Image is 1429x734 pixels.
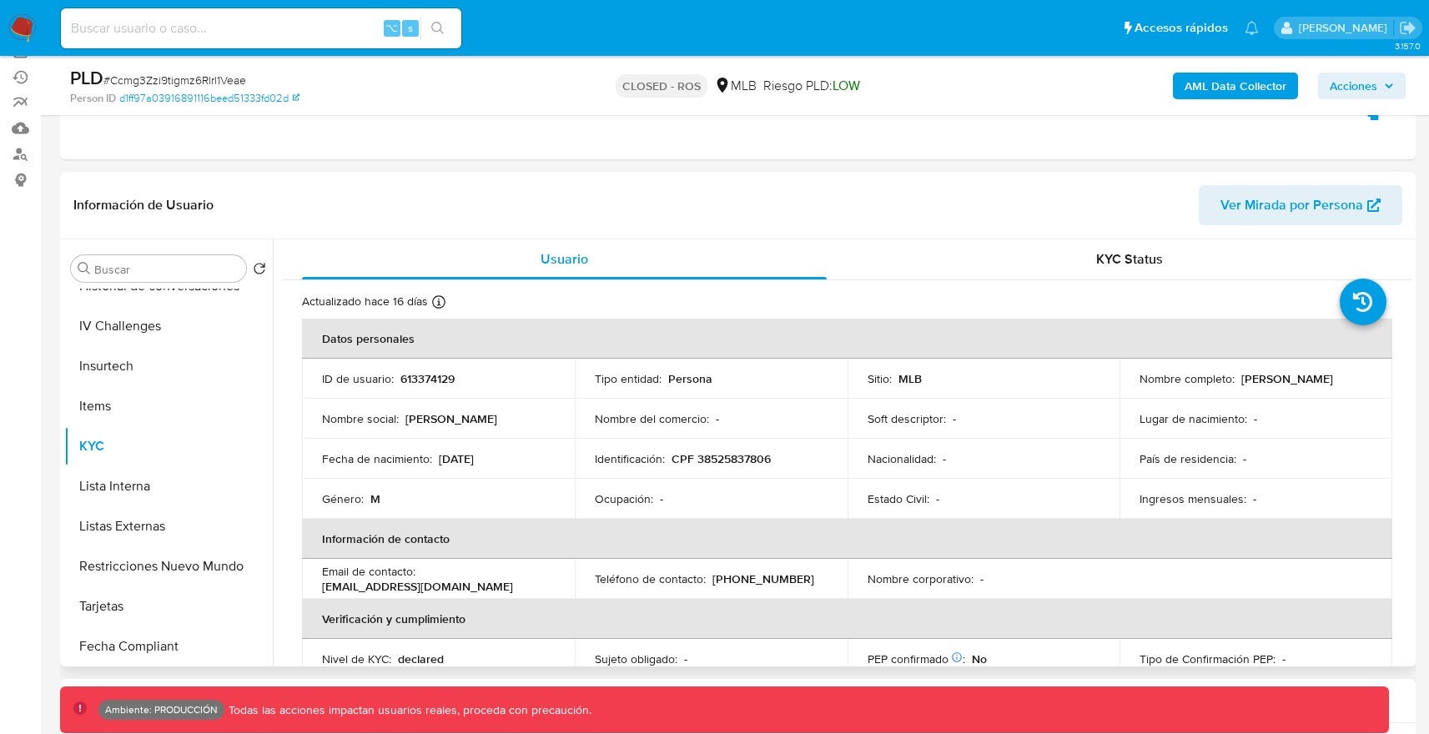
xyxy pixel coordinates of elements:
[439,451,474,466] p: [DATE]
[64,466,273,506] button: Lista Interna
[1254,411,1257,426] p: -
[105,706,218,713] p: Ambiente: PRODUCCIÓN
[868,451,936,466] p: Nacionalidad :
[595,571,706,586] p: Teléfono de contacto :
[684,651,687,666] p: -
[322,564,415,579] p: Email de contacto :
[672,451,771,466] p: CPF 38525837806
[408,20,413,36] span: s
[302,319,1392,359] th: Datos personales
[64,546,273,586] button: Restricciones Nuevo Mundo
[1241,371,1333,386] p: [PERSON_NAME]
[668,371,712,386] p: Persona
[1253,491,1256,506] p: -
[616,74,707,98] p: CLOSED - ROS
[1140,451,1236,466] p: País de residencia :
[103,72,246,88] span: # Ccmg3Zzi9tigmz6Rlrl1Veae
[64,626,273,666] button: Fecha Compliant
[1330,73,1377,99] span: Acciones
[302,599,1392,639] th: Verificación y cumplimiento
[405,411,497,426] p: [PERSON_NAME]
[224,702,591,718] p: Todas las acciones impactan usuarios reales, proceda con precaución.
[714,77,757,95] div: MLB
[64,426,273,466] button: KYC
[322,411,399,426] p: Nombre social :
[64,306,273,346] button: IV Challenges
[712,571,814,586] p: [PHONE_NUMBER]
[868,411,946,426] p: Soft descriptor :
[595,411,709,426] p: Nombre del comercio :
[1299,20,1393,36] p: jhon.osorio@mercadolibre.com.co
[936,491,939,506] p: -
[980,571,984,586] p: -
[400,371,455,386] p: 613374129
[322,579,513,594] p: [EMAIL_ADDRESS][DOMAIN_NAME]
[64,386,273,426] button: Items
[322,651,391,666] p: Nivel de KYC :
[868,491,929,506] p: Estado Civil :
[1395,39,1421,53] span: 3.157.0
[1173,73,1298,99] button: AML Data Collector
[322,371,394,386] p: ID de usuario :
[763,77,860,95] span: Riesgo PLD:
[1140,651,1276,666] p: Tipo de Confirmación PEP :
[70,64,103,91] b: PLD
[1243,451,1246,466] p: -
[595,451,665,466] p: Identificación :
[716,411,719,426] p: -
[322,451,432,466] p: Fecha de nacimiento :
[868,651,965,666] p: PEP confirmado :
[420,17,455,40] button: search-icon
[868,371,892,386] p: Sitio :
[1096,249,1163,269] span: KYC Status
[73,197,214,214] h1: Información de Usuario
[1140,491,1246,506] p: Ingresos mensuales :
[943,451,946,466] p: -
[94,262,239,277] input: Buscar
[385,20,398,36] span: ⌥
[64,506,273,546] button: Listas Externas
[398,651,444,666] p: declared
[595,651,677,666] p: Sujeto obligado :
[61,18,461,39] input: Buscar usuario o caso...
[1199,185,1402,225] button: Ver Mirada por Persona
[1135,19,1228,37] span: Accesos rápidos
[370,491,380,506] p: M
[64,346,273,386] button: Insurtech
[833,76,860,95] span: LOW
[541,249,588,269] span: Usuario
[1220,185,1363,225] span: Ver Mirada por Persona
[1282,651,1286,666] p: -
[953,411,956,426] p: -
[1399,19,1416,37] a: Salir
[1245,21,1259,35] a: Notificaciones
[1318,73,1406,99] button: Acciones
[64,586,273,626] button: Tarjetas
[595,371,662,386] p: Tipo entidad :
[78,262,91,275] button: Buscar
[1140,411,1247,426] p: Lugar de nacimiento :
[302,294,428,309] p: Actualizado hace 16 días
[1140,371,1235,386] p: Nombre completo :
[70,91,116,106] b: Person ID
[119,91,299,106] a: d1ff97a03916891116beed51333fd02d
[302,519,1392,559] th: Información de contacto
[595,491,653,506] p: Ocupación :
[253,262,266,280] button: Volver al orden por defecto
[322,491,364,506] p: Género :
[660,491,663,506] p: -
[898,371,922,386] p: MLB
[868,571,974,586] p: Nombre corporativo :
[1185,73,1286,99] b: AML Data Collector
[972,651,987,666] p: No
